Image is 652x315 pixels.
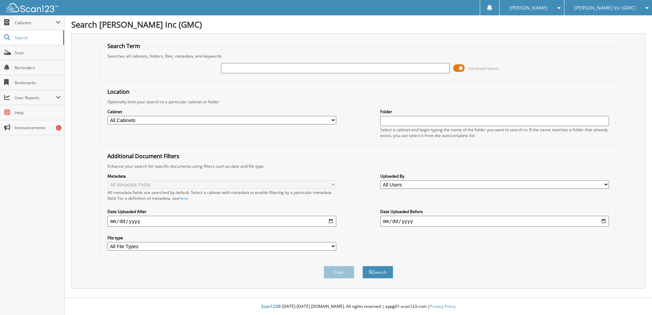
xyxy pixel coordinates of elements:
[64,298,652,315] div: © [DATE]-[DATE] [DOMAIN_NAME]. All rights reserved | appg01-scan123-com |
[15,20,56,26] span: Cabinets
[362,266,393,279] button: Search
[324,266,354,279] button: Clear
[71,19,645,30] h1: Search [PERSON_NAME] Inc (GMC)
[380,127,609,138] div: Select a cabinet and begin typing the name of the folder you want to search in. If the name match...
[618,282,652,315] iframe: Chat Widget
[107,190,336,201] div: All metadata fields are searched by default. Select a cabinet with metadata to enable filtering b...
[104,163,612,169] div: Enhance your search for specific documents using filters such as date and file type.
[104,152,183,160] legend: Additional Document Filters
[107,235,336,241] label: File type
[56,125,61,131] div: 5
[430,303,456,309] a: Privacy Policy
[104,42,144,50] legend: Search Term
[179,195,188,201] a: here
[104,99,612,105] div: Optionally limit your search to a particular cabinet or folder
[15,95,56,101] span: User Reports
[107,109,336,115] label: Cabinet
[380,216,609,227] input: end
[15,80,61,86] span: Bookmarks
[104,88,133,95] legend: Location
[104,53,612,59] div: Searches all cabinets, folders, files, metadata, and keywords
[15,110,61,116] span: Help
[380,173,609,179] label: Uploaded By
[107,216,336,227] input: start
[261,303,278,309] span: Scan123
[380,209,609,214] label: Date Uploaded Before
[15,125,61,131] span: Announcements
[107,173,336,179] label: Metadata
[15,65,61,71] span: Reminders
[509,6,548,10] span: [PERSON_NAME]
[107,209,336,214] label: Date Uploaded After
[15,50,61,56] span: Scan
[7,3,58,12] img: scan123-logo-white.svg
[469,66,499,71] span: Advanced Search
[380,109,609,115] label: Folder
[574,6,636,10] span: [PERSON_NAME] Inc (GMC)
[15,35,60,41] span: Search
